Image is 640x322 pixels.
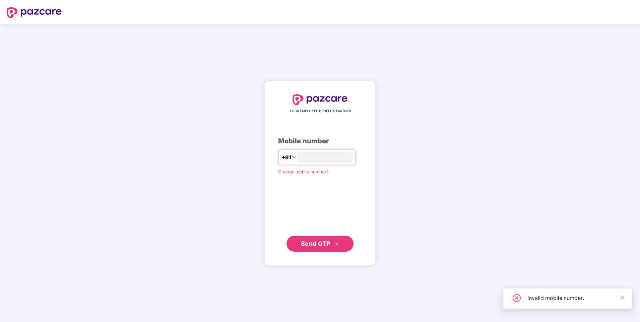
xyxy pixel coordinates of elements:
[286,236,354,252] button: Send OTPdouble-right
[290,108,351,114] span: YOUR EMPLOYEE BENEFITS PARTNER
[282,153,292,162] span: +91
[513,294,521,302] span: close-circle
[293,94,347,105] img: logo
[527,294,624,302] div: Invalid mobile number.
[620,295,625,300] span: close
[292,155,296,159] span: down
[278,136,362,146] div: Mobile number
[301,240,331,247] span: Send OTP
[278,169,329,174] a: Change mobile number?
[335,242,339,246] span: double-right
[7,7,62,18] img: logo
